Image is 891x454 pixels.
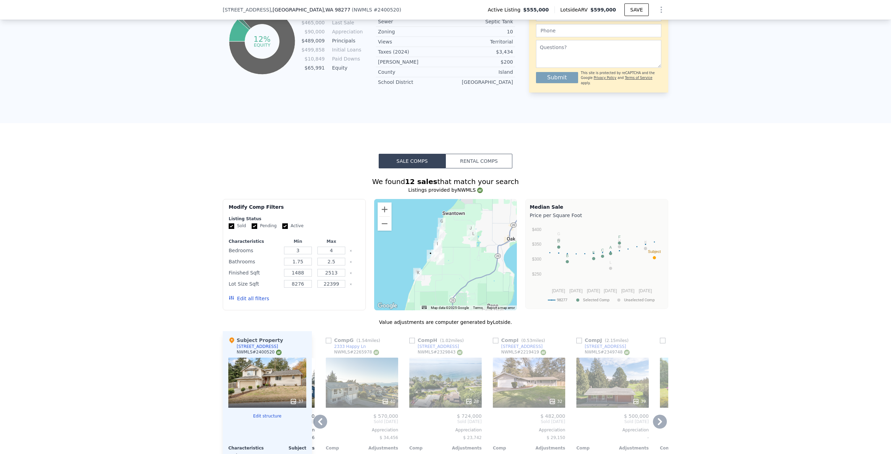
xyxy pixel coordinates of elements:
[445,154,512,168] button: Rental Comps
[618,239,621,243] text: H
[549,398,562,405] div: 32
[334,344,366,349] div: 2333 Happy Ln
[228,337,283,344] div: Subject Property
[282,223,303,229] label: Active
[576,337,631,344] div: Comp J
[413,268,421,280] div: 1432 W Beach Rd
[316,239,347,244] div: Max
[437,227,444,239] div: 2174 W Beach Rd
[378,18,445,25] div: Sewer
[566,254,568,258] text: B
[326,419,398,424] span: Sold [DATE]
[431,249,439,261] div: 2113 Norcliffe Way
[324,7,350,13] span: , WA 98277
[569,288,583,293] text: [DATE]
[229,268,280,278] div: Finished Sqft
[433,243,441,255] div: 2081 Pine Wood Way
[493,427,565,433] div: Appreciation
[477,188,483,193] img: NWMLS Logo
[283,239,313,244] div: Min
[418,349,463,355] div: NWMLS # 2329843
[644,240,647,244] text: K
[422,306,427,309] button: Keyboard shortcuts
[437,253,444,265] div: 1688 Spur Ln
[253,35,270,43] tspan: 12%
[457,413,482,419] span: $ 724,000
[331,46,362,54] td: Initial Loans
[378,79,445,86] div: School District
[445,69,513,75] div: Island
[594,76,616,80] a: Privacy Policy
[473,306,483,310] a: Terms
[418,344,459,349] div: [STREET_ADDRESS]
[409,419,482,424] span: Sold [DATE]
[267,445,306,451] div: Subject
[252,223,257,229] input: Pending
[621,288,634,293] text: [DATE]
[331,19,362,26] td: Last Sale
[378,48,445,55] div: Taxes (2024)
[613,445,649,451] div: Adjustments
[378,217,392,231] button: Zoom out
[467,225,474,237] div: 2208 Fairway Ln
[301,28,325,35] td: $90,000
[532,242,542,247] text: $350
[583,298,609,302] text: Selected Comp
[358,338,368,343] span: 1.54
[431,306,469,310] span: Map data ©2025 Google
[493,445,529,451] div: Comp
[301,55,325,63] td: $10,849
[660,344,741,349] a: [STREET_ADDRESS][PERSON_NAME]
[557,232,560,236] text: G
[326,445,362,451] div: Comp
[648,249,661,254] text: Subject
[378,69,445,75] div: County
[587,288,600,293] text: [DATE]
[349,272,352,274] button: Clear
[290,398,303,405] div: 37
[445,48,513,55] div: $3,434
[465,398,479,405] div: 28
[445,18,513,25] div: Septic Tank
[378,28,445,35] div: Zoning
[660,337,717,344] div: Comp K
[609,245,612,249] text: A
[585,344,626,349] div: [STREET_ADDRESS]
[470,230,477,242] div: 3277 SW Fairway Point Dr
[445,38,513,45] div: Territorial
[442,338,451,343] span: 1.02
[585,349,630,355] div: NWMLS # 2349748
[282,223,288,229] input: Active
[228,413,306,419] button: Edit structure
[445,79,513,86] div: [GEOGRAPHIC_DATA]
[409,445,445,451] div: Comp
[530,220,664,307] div: A chart.
[331,64,362,72] td: Equity
[373,413,398,419] span: $ 570,000
[547,435,565,440] span: $ 29,150
[223,186,668,193] div: Listings provided by NWMLS
[576,419,649,424] span: Sold [DATE]
[382,398,395,405] div: 40
[378,202,392,216] button: Zoom in
[271,6,350,13] span: , [GEOGRAPHIC_DATA]
[326,337,383,344] div: Comp G
[223,177,668,186] div: We found that match your search
[229,204,360,216] div: Modify Comp Filters
[229,223,246,229] label: Sold
[560,6,590,13] span: Lotside ARV
[229,216,360,222] div: Listing Status
[223,6,271,13] span: [STREET_ADDRESS]
[532,227,542,232] text: $400
[501,349,546,355] div: NWMLS # 2219419
[354,338,383,343] span: ( miles)
[229,246,280,255] div: Bedrooms
[625,76,652,80] a: Terms of Service
[609,260,612,264] text: L
[229,295,269,302] button: Edit all filters
[457,350,463,355] img: NWMLS Logo
[501,344,543,349] div: [STREET_ADDRESS]
[523,338,532,343] span: 0.53
[301,37,325,45] td: $489,009
[606,338,616,343] span: 2.15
